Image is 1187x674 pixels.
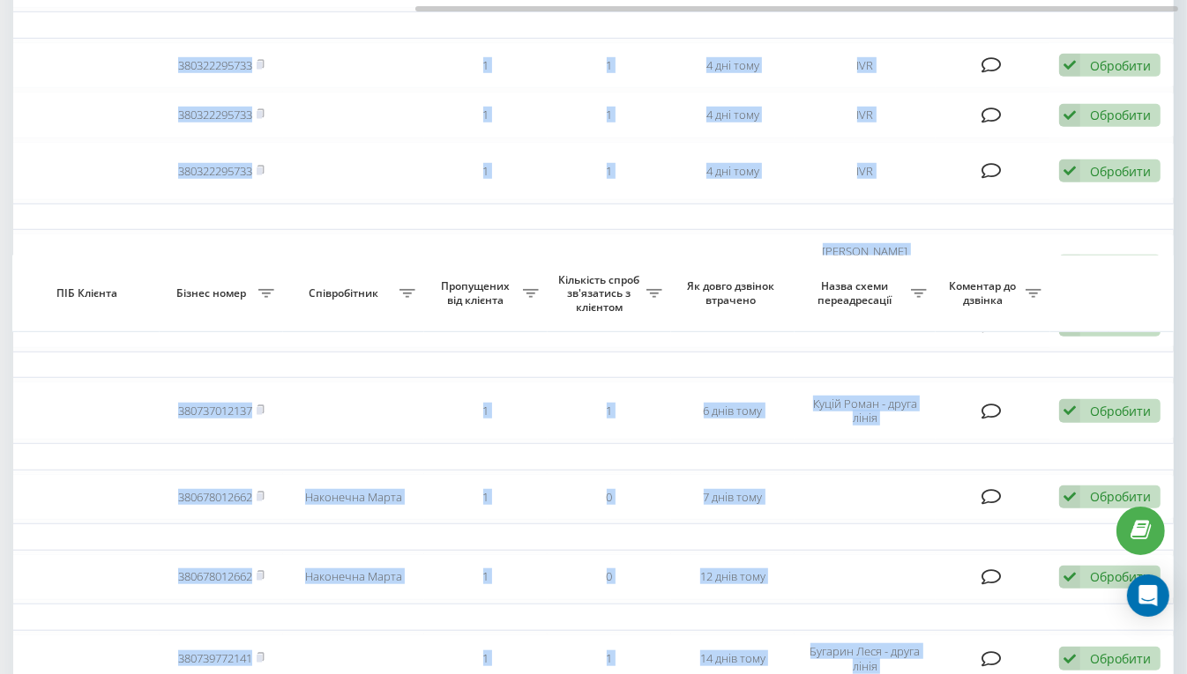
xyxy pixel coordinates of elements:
[1090,163,1151,180] div: Обробити
[671,92,795,138] td: 4 дні тому
[1090,568,1151,585] div: Обробити
[1090,488,1151,505] div: Обробити
[795,42,936,89] td: IVR
[1090,107,1151,123] div: Обробити
[424,92,548,138] td: 1
[168,286,258,300] span: Бізнес номер
[671,42,795,89] td: 4 дні тому
[34,286,145,300] span: ПІБ Клієнта
[1127,574,1169,617] div: Open Intercom Messenger
[424,42,548,89] td: 1
[178,489,252,505] a: 380678012662
[548,474,671,521] td: 0
[1090,403,1151,419] div: Обробити
[556,273,646,315] span: Кількість спроб зв'язатись з клієнтом
[178,650,252,666] a: 380739772141
[795,92,936,138] td: IVR
[1090,650,1151,667] div: Обробити
[283,554,424,601] td: Наконечна Марта
[292,286,399,300] span: Співробітник
[548,42,671,89] td: 1
[671,554,795,601] td: 12 днів тому
[178,163,252,179] a: 380322295733
[433,279,523,307] span: Пропущених від клієнта
[548,554,671,601] td: 0
[548,233,671,298] td: 1
[795,381,936,440] td: Куцій Роман - друга лінія
[803,279,911,307] span: Назва схеми переадресації
[283,474,424,521] td: Наконечна Марта
[424,474,548,521] td: 1
[685,279,780,307] span: Як довго дзвінок втрачено
[178,403,252,418] a: 380737012137
[671,142,795,200] td: 4 дні тому
[795,142,936,200] td: IVR
[548,381,671,440] td: 1
[671,474,795,521] td: 7 днів тому
[424,233,548,298] td: 1
[671,233,795,298] td: 5 днів тому
[795,233,936,298] td: [PERSON_NAME] [PERSON_NAME] - друга лінія
[944,279,1026,307] span: Коментар до дзвінка
[1090,57,1151,74] div: Обробити
[671,381,795,440] td: 6 днів тому
[178,107,252,122] a: 380322295733
[424,142,548,200] td: 1
[178,57,252,73] a: 380322295733
[548,92,671,138] td: 1
[178,568,252,584] a: 380678012662
[424,554,548,601] td: 1
[424,381,548,440] td: 1
[548,142,671,200] td: 1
